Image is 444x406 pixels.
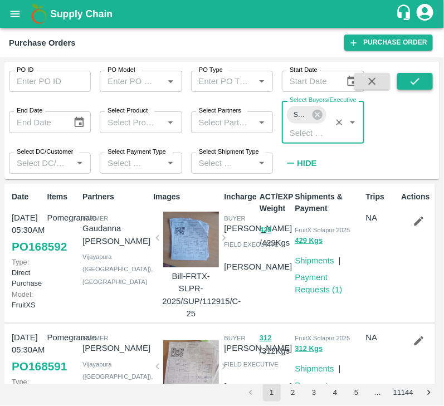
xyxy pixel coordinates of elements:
[224,342,292,354] p: [PERSON_NAME]
[194,74,251,89] input: Enter PO Type
[103,74,160,89] input: Enter PO Model
[284,384,302,402] button: Go to page 2
[260,331,291,357] p: / 312 Kgs
[224,380,292,393] p: [PERSON_NAME]
[163,115,178,130] button: Open
[82,215,108,222] span: Farmer
[260,332,272,345] button: 312
[224,215,245,222] span: buyer
[47,191,79,203] p: Items
[295,343,323,355] button: 312 Kgs
[282,154,320,173] button: Hide
[162,270,219,320] p: Bill-FRTX-SLPR-2025/SUP/112915/C-25
[17,66,33,75] label: PO ID
[12,289,43,310] p: FruitXS
[82,361,153,393] span: Vijayapura ([GEOGRAPHIC_DATA]) , [GEOGRAPHIC_DATA]
[17,148,73,156] label: Select DC/Customer
[285,125,328,140] input: Select Buyers/Executive
[334,358,341,375] div: |
[224,222,292,234] p: [PERSON_NAME]
[69,112,90,133] button: Choose date
[103,156,145,170] input: Select Payment Type
[295,256,334,265] a: Shipments
[12,331,43,356] p: [DATE] 05:30AM
[12,212,43,237] p: [DATE] 05:30AM
[12,378,29,386] span: Type:
[103,115,160,129] input: Select Product
[366,212,397,224] p: NA
[28,3,50,25] img: logo
[401,191,432,203] p: Actions
[163,74,178,89] button: Open
[12,258,29,266] span: Type:
[297,159,316,168] strong: Hide
[72,156,87,170] button: Open
[260,223,291,249] p: / 429 Kgs
[224,261,292,273] p: [PERSON_NAME]
[263,384,281,402] button: page 1
[82,253,153,285] span: Vijayapura ([GEOGRAPHIC_DATA]) , [GEOGRAPHIC_DATA]
[396,4,415,24] div: customer-support
[260,191,291,214] p: ACT/EXP Weight
[287,106,326,124] div: Sagar K
[334,250,341,267] div: |
[9,111,64,133] input: End Date
[82,222,150,247] p: Gaudanna [PERSON_NAME]
[12,237,67,257] a: PO168592
[2,1,28,27] button: open drawer
[295,273,343,294] a: Payment Requests (1)
[108,106,148,115] label: Select Product
[224,361,279,368] span: field executive
[50,6,396,22] a: Supply Chain
[345,115,360,130] button: Open
[12,257,43,289] p: Direct Purchase
[295,381,343,402] a: Payment Requests (1)
[47,212,79,224] p: Pomegranate
[153,191,219,203] p: Images
[295,191,362,214] p: Shipments & Payment
[255,74,269,89] button: Open
[348,384,365,402] button: Go to page 5
[369,388,387,398] div: …
[295,335,350,341] span: FruitX Solapur 2025
[420,384,438,402] button: Go to next page
[163,156,178,170] button: Open
[260,224,272,237] button: 429
[295,227,350,233] span: FruitX Solapur 2025
[82,342,150,354] p: [PERSON_NAME]
[12,356,67,376] a: PO168591
[366,331,397,344] p: NA
[295,364,334,373] a: Shipments
[290,96,357,105] label: Select Buyers/Executive
[332,115,347,130] button: Clear
[50,8,113,19] b: Supply Chain
[255,115,269,130] button: Open
[82,335,108,341] span: Farmer
[390,384,417,402] button: Go to page 11144
[287,109,314,121] span: Sagar K
[17,106,42,115] label: End Date
[341,71,363,92] button: Choose date
[326,384,344,402] button: Go to page 4
[240,384,440,402] nav: pagination navigation
[108,148,166,156] label: Select Payment Type
[224,335,245,341] span: buyer
[9,36,76,50] div: Purchase Orders
[255,156,269,170] button: Open
[224,191,255,203] p: Incharge
[199,148,259,156] label: Select Shipment Type
[344,35,433,51] a: Purchase Order
[305,384,323,402] button: Go to page 3
[290,66,318,75] label: Start Date
[82,191,149,203] p: Partners
[199,66,223,75] label: PO Type
[366,191,397,203] p: Trips
[108,66,135,75] label: PO Model
[199,106,241,115] label: Select Partners
[295,234,323,247] button: 429 Kgs
[224,241,279,248] span: field executive
[282,71,337,92] input: Start Date
[12,156,69,170] input: Select DC/Customer
[47,331,79,344] p: Pomegranate
[415,2,435,26] div: account of current user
